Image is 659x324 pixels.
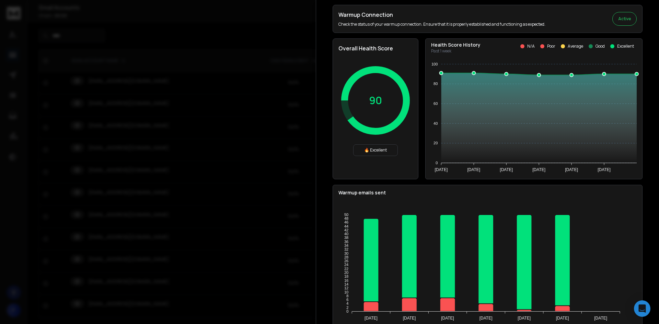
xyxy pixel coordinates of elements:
tspan: 50 [344,213,348,217]
h2: Warmup Connection [338,11,545,19]
tspan: [DATE] [479,316,493,321]
tspan: 16 [344,278,348,283]
p: 90 [369,94,382,107]
tspan: [DATE] [365,316,378,321]
tspan: 44 [344,224,348,228]
tspan: [DATE] [403,316,416,321]
tspan: 2 [346,305,348,310]
tspan: 30 [344,251,348,255]
tspan: 36 [344,240,348,244]
tspan: 60 [433,101,438,106]
tspan: 6 [346,298,348,302]
p: Health Score History [431,41,481,48]
p: Warmup emails sent [338,189,637,196]
tspan: 40 [433,121,438,125]
tspan: 32 [344,247,348,251]
p: Average [568,44,583,49]
button: Active [612,12,637,26]
tspan: 48 [344,216,348,220]
tspan: 22 [344,267,348,271]
tspan: [DATE] [556,316,569,321]
tspan: 80 [433,82,438,86]
p: Good [596,44,605,49]
tspan: 38 [344,236,348,240]
tspan: 0 [346,309,348,313]
p: Excellent [617,44,634,49]
tspan: 18 [344,274,348,278]
div: 🔥 Excellent [353,144,398,156]
tspan: [DATE] [598,167,611,172]
tspan: 34 [344,243,348,248]
p: N/A [527,44,535,49]
tspan: 26 [344,259,348,263]
p: Past 1 week [431,48,481,54]
tspan: [DATE] [532,167,545,172]
tspan: 40 [344,232,348,236]
tspan: 20 [433,141,438,145]
tspan: [DATE] [467,167,480,172]
div: Open Intercom Messenger [634,300,650,317]
tspan: 42 [344,228,348,232]
tspan: [DATE] [435,167,448,172]
tspan: 4 [346,301,348,305]
tspan: [DATE] [500,167,513,172]
tspan: 10 [344,290,348,294]
tspan: 8 [346,294,348,298]
tspan: 12 [344,286,348,290]
p: Check the status of your warmup connection. Ensure that it is properly established and functionin... [338,22,545,27]
tspan: [DATE] [518,316,531,321]
tspan: 28 [344,255,348,259]
tspan: [DATE] [441,316,454,321]
tspan: [DATE] [565,167,578,172]
tspan: 20 [344,271,348,275]
h2: Overall Health Score [338,44,413,52]
tspan: 46 [344,220,348,224]
tspan: 100 [431,62,438,66]
tspan: 24 [344,263,348,267]
tspan: 14 [344,282,348,286]
tspan: [DATE] [594,316,607,321]
tspan: 0 [436,161,438,165]
p: Poor [547,44,555,49]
